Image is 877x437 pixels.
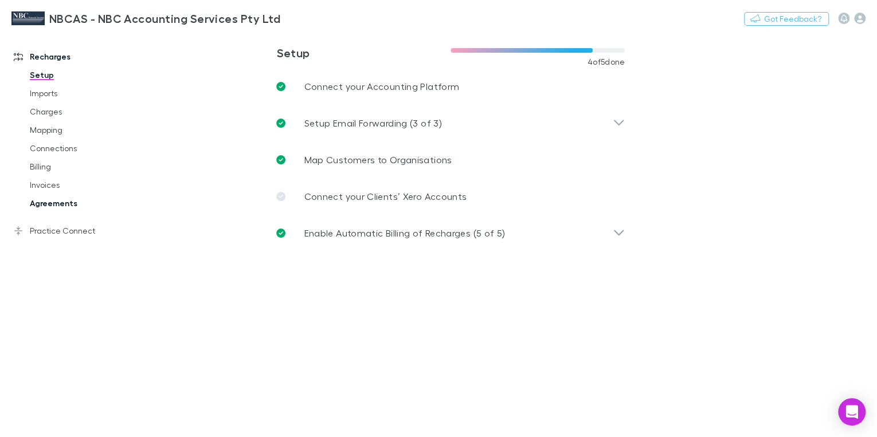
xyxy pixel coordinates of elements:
[2,48,148,66] a: Recharges
[18,84,148,103] a: Imports
[267,178,634,215] a: Connect your Clients’ Xero Accounts
[49,11,280,25] h3: NBCAS - NBC Accounting Services Pty Ltd
[838,398,866,426] div: Open Intercom Messenger
[18,66,148,84] a: Setup
[18,121,148,139] a: Mapping
[304,153,452,167] p: Map Customers to Organisations
[18,158,148,176] a: Billing
[5,5,287,32] a: NBCAS - NBC Accounting Services Pty Ltd
[276,46,451,60] h3: Setup
[304,80,459,93] p: Connect your Accounting Platform
[267,105,634,141] div: Setup Email Forwarding (3 of 3)
[18,103,148,121] a: Charges
[304,226,505,240] p: Enable Automatic Billing of Recharges (5 of 5)
[18,194,148,212] a: Agreements
[304,190,467,203] p: Connect your Clients’ Xero Accounts
[267,215,634,251] div: Enable Automatic Billing of Recharges (5 of 5)
[267,141,634,178] a: Map Customers to Organisations
[744,12,829,26] button: Got Feedback?
[11,11,45,25] img: NBCAS - NBC Accounting Services Pty Ltd's Logo
[588,57,625,66] span: 4 of 5 done
[304,116,441,130] p: Setup Email Forwarding (3 of 3)
[2,222,148,240] a: Practice Connect
[267,68,634,105] a: Connect your Accounting Platform
[18,176,148,194] a: Invoices
[18,139,148,158] a: Connections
